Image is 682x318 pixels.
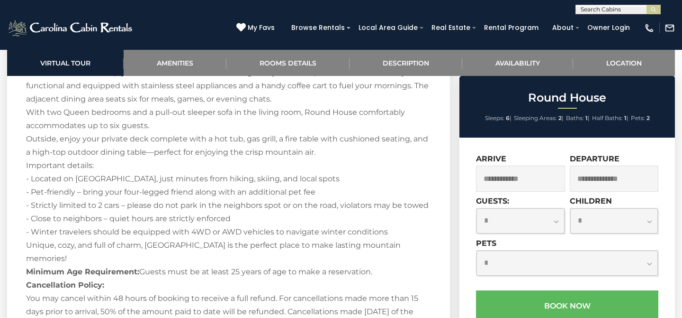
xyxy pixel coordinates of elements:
[462,92,673,104] h2: Round House
[287,20,350,35] a: Browse Rentals
[631,114,645,122] span: Pets:
[124,50,226,76] a: Amenities
[476,154,506,163] label: Arrive
[26,267,139,276] strong: Minimum Age Requirement:
[476,196,509,206] label: Guests:
[514,114,557,122] span: Sleeping Areas:
[624,114,627,122] strong: 1
[570,154,619,163] label: Departure
[350,50,462,76] a: Description
[585,114,588,122] strong: 1
[592,112,628,124] li: |
[592,114,623,122] span: Half Baths:
[226,50,350,76] a: Rooms Details
[566,112,590,124] li: |
[514,112,564,124] li: |
[570,196,612,206] label: Children
[583,20,635,35] a: Owner Login
[506,114,510,122] strong: 6
[646,114,650,122] strong: 2
[664,23,675,33] img: mail-regular-white.png
[7,19,135,37] img: White-1-2.png
[644,23,655,33] img: phone-regular-white.png
[479,20,543,35] a: Rental Program
[547,20,578,35] a: About
[427,20,475,35] a: Real Estate
[236,23,277,33] a: My Favs
[566,114,584,122] span: Baths:
[354,20,422,35] a: Local Area Guide
[558,114,562,122] strong: 2
[462,50,573,76] a: Availability
[485,112,511,124] li: |
[7,50,124,76] a: Virtual Tour
[248,23,275,33] span: My Favs
[476,239,496,248] label: Pets
[485,114,504,122] span: Sleeps:
[573,50,675,76] a: Location
[26,281,104,290] strong: Cancellation Policy:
